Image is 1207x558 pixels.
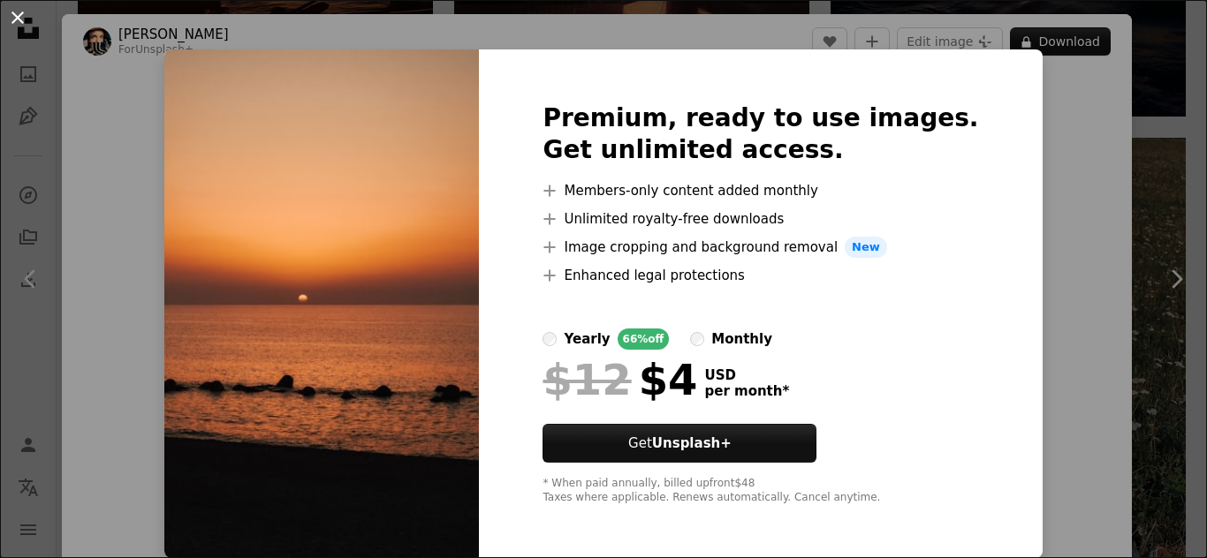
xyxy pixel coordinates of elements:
div: * When paid annually, billed upfront $48 Taxes where applicable. Renews automatically. Cancel any... [543,477,978,505]
span: $12 [543,357,631,403]
img: premium_photo-1676498076599-2e303ba84718 [164,49,479,558]
strong: Unsplash+ [652,435,732,451]
div: yearly [564,328,610,350]
button: GetUnsplash+ [543,424,816,463]
h2: Premium, ready to use images. Get unlimited access. [543,102,978,166]
span: USD [704,367,789,383]
li: Image cropping and background removal [543,237,978,258]
input: yearly66%off [543,332,557,346]
div: $4 [543,357,697,403]
div: monthly [711,328,772,350]
span: New [845,237,887,258]
span: per month * [704,383,789,399]
input: monthly [690,332,704,346]
div: 66% off [618,328,670,350]
li: Enhanced legal protections [543,265,978,286]
li: Members-only content added monthly [543,180,978,201]
li: Unlimited royalty-free downloads [543,208,978,230]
